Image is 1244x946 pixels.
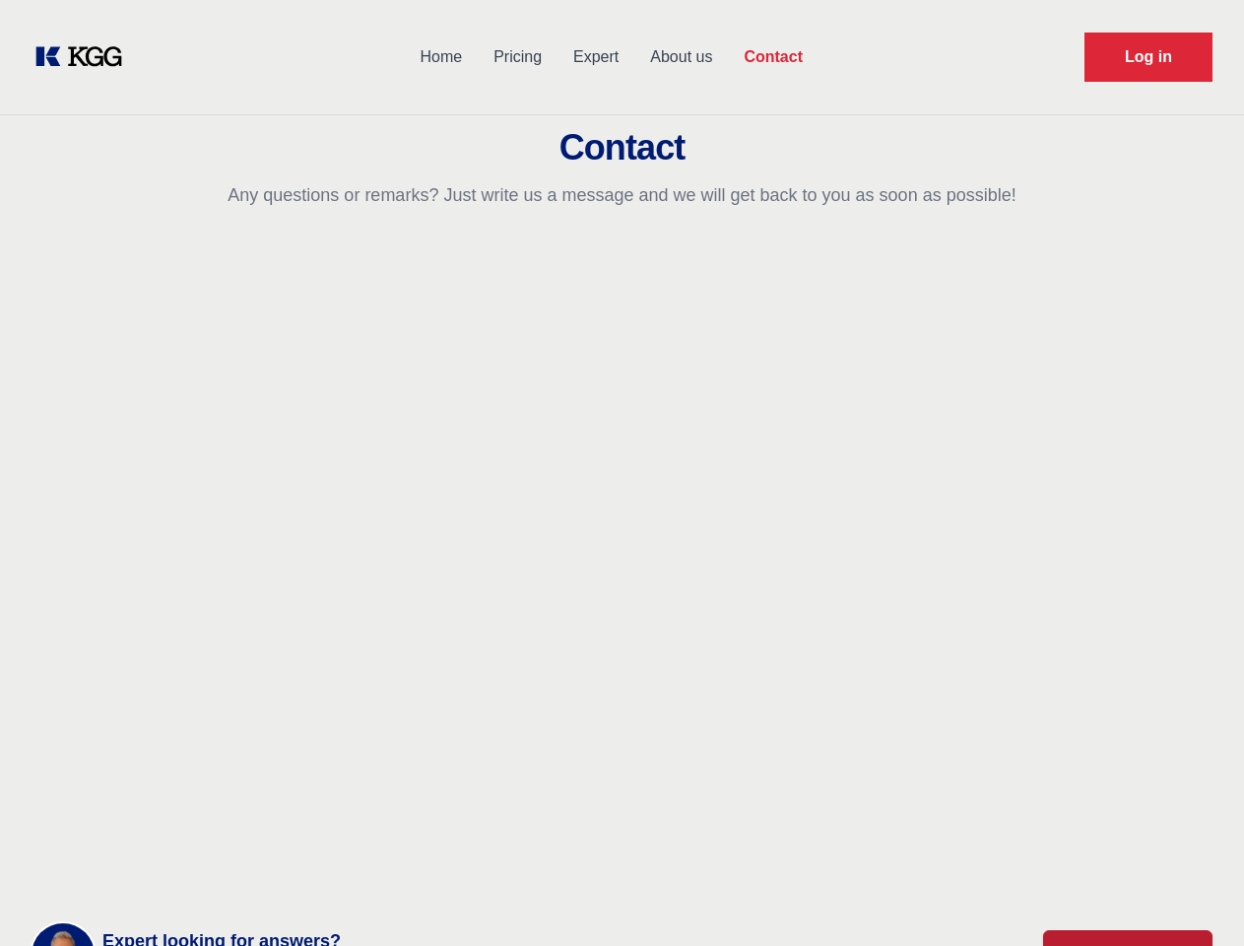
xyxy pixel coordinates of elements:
a: Request Demo [1084,33,1212,82]
p: Any questions or remarks? Just write us a message and we will get back to you as soon as possible! [24,183,1220,207]
iframe: Chat Widget [1146,851,1244,946]
a: Pricing [478,32,557,83]
a: Home [404,32,478,83]
a: Expert [557,32,634,83]
h2: Contact [24,128,1220,168]
a: KOL Knowledge Platform: Talk to Key External Experts (KEE) [32,41,138,73]
a: About us [634,32,728,83]
a: Contact [728,32,818,83]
